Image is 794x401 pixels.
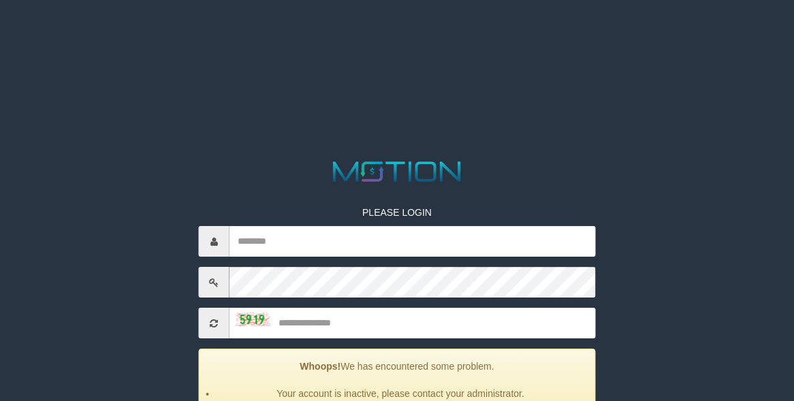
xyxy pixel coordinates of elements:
[199,206,596,219] p: PLEASE LOGIN
[328,158,466,185] img: MOTION_logo.png
[217,387,585,400] li: Your account is inactive, please contact your administrator.
[300,361,340,372] strong: Whoops!
[236,312,270,326] img: captcha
